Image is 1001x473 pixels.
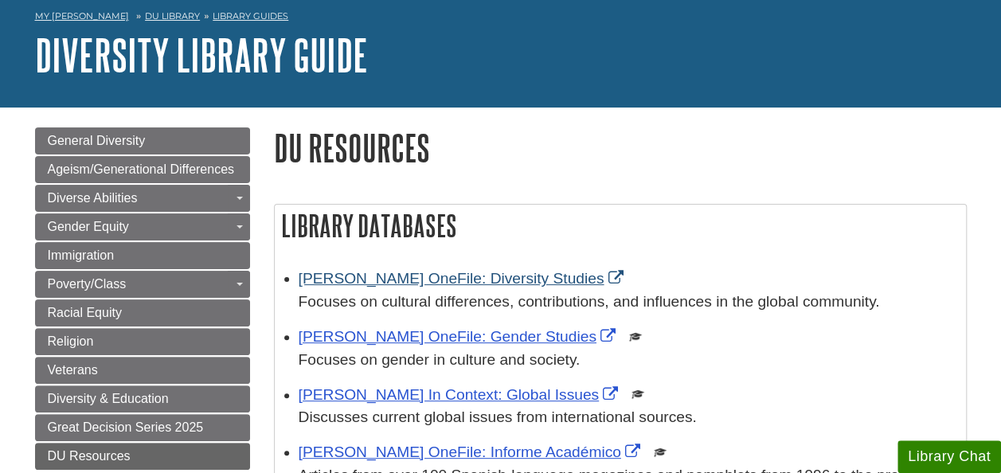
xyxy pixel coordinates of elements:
span: Great Decision Series 2025 [48,420,204,434]
a: Religion [35,328,250,355]
span: Diverse Abilities [48,191,138,205]
a: Veterans [35,357,250,384]
a: Ageism/Generational Differences [35,156,250,183]
img: Scholarly or Peer Reviewed [654,446,667,459]
h2: Library Databases [275,205,966,247]
p: Focuses on gender in culture and society. [299,349,958,372]
a: General Diversity [35,127,250,154]
img: Scholarly or Peer Reviewed [629,330,642,343]
a: Racial Equity [35,299,250,326]
a: Great Decision Series 2025 [35,414,250,441]
p: Focuses on cultural differences, contributions, and influences in the global community. [299,291,958,314]
span: Racial Equity [48,306,122,319]
a: DU Library [145,10,200,21]
a: Gender Equity [35,213,250,240]
a: Link opens in new window [299,386,623,403]
img: Scholarly or Peer Reviewed [631,388,644,401]
h1: DU Resources [274,127,967,168]
a: Diversity Library Guide [35,30,368,80]
span: General Diversity [48,134,146,147]
span: Ageism/Generational Differences [48,162,235,176]
p: Discusses current global issues from international sources. [299,406,958,429]
a: Immigration [35,242,250,269]
a: Diverse Abilities [35,185,250,212]
a: Link opens in new window [299,328,620,345]
a: Diversity & Education [35,385,250,412]
button: Library Chat [897,440,1001,473]
nav: breadcrumb [35,6,967,31]
span: Religion [48,334,94,348]
a: My [PERSON_NAME] [35,10,129,23]
span: Veterans [48,363,98,377]
span: Immigration [48,248,115,262]
a: Link opens in new window [299,444,644,460]
span: Diversity & Education [48,392,169,405]
a: Library Guides [213,10,288,21]
span: DU Resources [48,449,131,463]
a: Link opens in new window [299,270,628,287]
a: Poverty/Class [35,271,250,298]
span: Gender Equity [48,220,129,233]
span: Poverty/Class [48,277,127,291]
a: DU Resources [35,443,250,470]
